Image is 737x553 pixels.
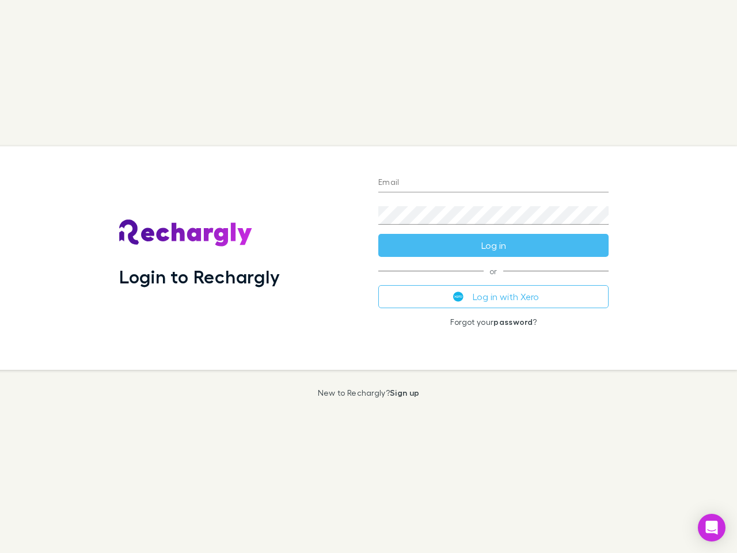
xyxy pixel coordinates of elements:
a: Sign up [390,388,419,397]
button: Log in [378,234,609,257]
p: Forgot your ? [378,317,609,327]
img: Xero's logo [453,291,464,302]
p: New to Rechargly? [318,388,420,397]
h1: Login to Rechargly [119,266,280,287]
img: Rechargly's Logo [119,219,253,247]
div: Open Intercom Messenger [698,514,725,541]
a: password [493,317,533,327]
button: Log in with Xero [378,285,609,308]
